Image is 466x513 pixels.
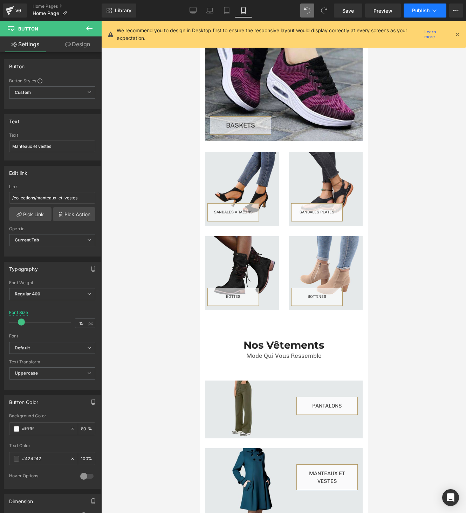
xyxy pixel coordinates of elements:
button: More [449,4,463,18]
b: Custom [15,90,31,96]
button: Undo [300,4,314,18]
b: Uppercase [15,370,38,376]
div: Text [9,133,95,138]
button: Publish [404,4,446,18]
div: Text Color [9,443,95,448]
div: Button [9,60,25,69]
a: Mobile [235,4,252,18]
span: Sandales à talons [14,189,53,193]
span: Manteaux et vestes [109,449,145,463]
div: Typography [9,262,38,272]
input: https://your-shop.myshopify.com [9,192,95,204]
a: Sandales à talons [8,182,59,200]
a: New Library [102,4,136,18]
a: Preview [365,4,401,18]
div: Background Color [9,413,95,418]
span: Save [342,7,354,14]
span: Preview [374,7,392,14]
a: Pick Link [9,207,52,221]
a: v6 [3,4,27,18]
span: Bottines [108,273,126,278]
div: % [78,423,95,435]
div: Text Transform [9,360,95,364]
div: Open in [9,226,95,231]
a: Pantalons [97,376,158,394]
p: Mode qui vous ressemble [5,331,163,338]
div: Link [9,184,95,189]
span: Baskets [26,100,55,108]
div: Open Intercom Messenger [442,489,459,506]
div: Font [9,334,95,338]
button: Redo [317,4,331,18]
span: Library [115,7,131,14]
div: % [78,452,95,465]
div: Button Styles [9,78,95,83]
b: Current Tab [15,237,40,242]
input: Color [22,455,67,463]
p: We recommend you to design in Desktop first to ensure the responsive layout would display correct... [117,27,422,42]
a: Bottines [91,267,143,285]
div: Button Color [9,395,38,405]
span: Home Page [33,11,59,16]
a: Laptop [201,4,218,18]
div: Edit link [9,166,28,176]
span: Bottes [26,273,41,278]
a: Sandales plates [91,182,143,200]
div: Dimension [9,494,33,504]
span: Publish [412,8,430,13]
div: Hover Options [9,473,73,480]
a: Pick Action [53,207,95,221]
span: px [88,321,94,326]
div: Font Size [9,310,28,315]
a: Home Pages [33,4,102,9]
b: Regular 400 [15,291,41,296]
div: Text [9,115,20,124]
a: Baskets [10,95,71,114]
span: Sandales plates [100,189,135,193]
span: Pantalons [112,382,142,388]
div: v6 [14,6,23,15]
a: Tablet [218,4,235,18]
h2: Nos vêtements [5,317,163,331]
a: Learn more [422,30,449,39]
div: Font Weight [9,280,95,285]
a: Design [52,36,103,52]
a: Bottes [8,267,59,285]
a: Desktop [185,4,201,18]
a: Manteaux et vestes [97,443,158,469]
input: Color [22,425,67,433]
span: Button [18,26,38,32]
i: Default [15,345,30,351]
